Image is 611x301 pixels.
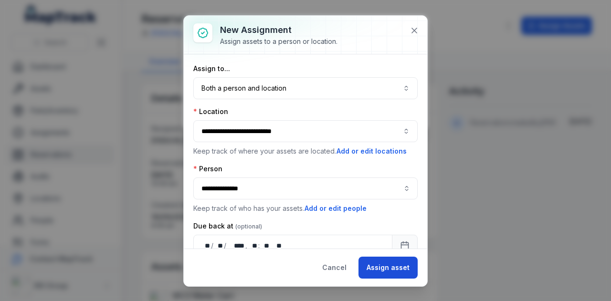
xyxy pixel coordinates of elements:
[227,241,245,250] div: year,
[193,164,222,174] label: Person
[314,257,355,279] button: Cancel
[193,77,418,99] button: Both a person and location
[248,241,258,250] div: hour,
[272,241,283,250] div: am/pm,
[358,257,418,279] button: Assign asset
[245,241,248,250] div: ,
[193,221,262,231] label: Due back at
[193,64,230,73] label: Assign to...
[220,37,337,46] div: Assign assets to a person or location.
[201,241,211,250] div: day,
[392,235,418,257] button: Calendar
[304,203,367,214] button: Add or edit people
[193,203,418,214] p: Keep track of who has your assets.
[220,23,337,37] h3: New assignment
[193,107,228,116] label: Location
[193,177,418,199] input: assignment-add:person-label
[193,146,418,156] p: Keep track of where your assets are located.
[336,146,407,156] button: Add or edit locations
[214,241,224,250] div: month,
[261,241,270,250] div: minute,
[224,241,227,250] div: /
[211,241,214,250] div: /
[258,241,261,250] div: :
